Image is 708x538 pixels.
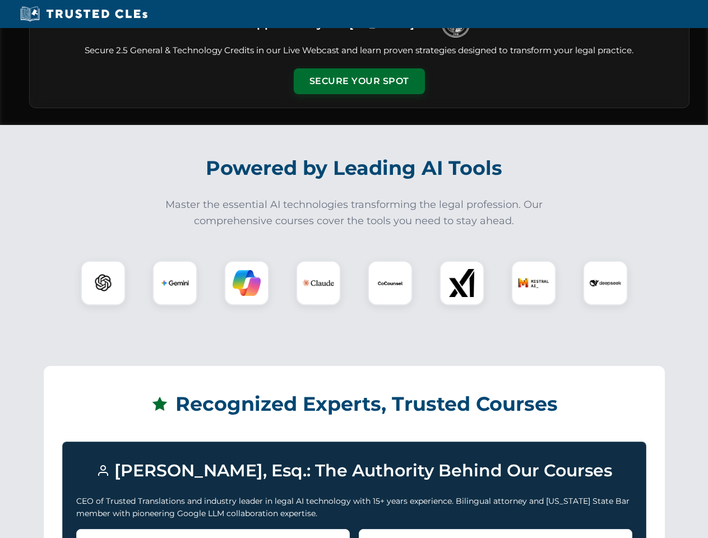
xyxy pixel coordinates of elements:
[87,267,119,299] img: ChatGPT Logo
[296,261,341,305] div: Claude
[368,261,413,305] div: CoCounsel
[76,456,632,486] h3: [PERSON_NAME], Esq.: The Authority Behind Our Courses
[152,261,197,305] div: Gemini
[43,44,675,57] p: Secure 2.5 General & Technology Credits in our Live Webcast and learn proven strategies designed ...
[511,261,556,305] div: Mistral AI
[518,267,549,299] img: Mistral AI Logo
[583,261,628,305] div: DeepSeek
[294,68,425,94] button: Secure Your Spot
[439,261,484,305] div: xAI
[81,261,126,305] div: ChatGPT
[17,6,151,22] img: Trusted CLEs
[590,267,621,299] img: DeepSeek Logo
[233,269,261,297] img: Copilot Logo
[76,495,632,520] p: CEO of Trusted Translations and industry leader in legal AI technology with 15+ years experience....
[448,269,476,297] img: xAI Logo
[224,261,269,305] div: Copilot
[161,269,189,297] img: Gemini Logo
[158,197,550,229] p: Master the essential AI technologies transforming the legal profession. Our comprehensive courses...
[303,267,334,299] img: Claude Logo
[62,384,646,424] h2: Recognized Experts, Trusted Courses
[44,149,665,188] h2: Powered by Leading AI Tools
[376,269,404,297] img: CoCounsel Logo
